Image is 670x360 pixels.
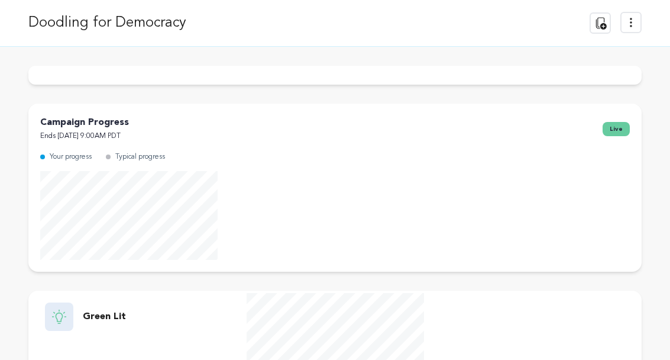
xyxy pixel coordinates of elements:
[28,12,186,34] p: Doodling for Democracy
[83,310,126,324] p: Green Lit
[40,130,129,143] p: Ends [DATE] 9:00AM PDT
[603,122,630,136] span: live
[50,150,92,164] p: Your progress
[115,150,165,164] p: Typical progress
[40,115,129,130] p: Campaign Progress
